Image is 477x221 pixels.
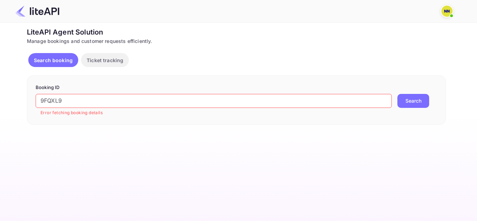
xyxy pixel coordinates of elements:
[36,94,392,108] input: Enter Booking ID (e.g., 63782194)
[27,37,446,45] div: Manage bookings and customer requests efficiently.
[87,57,123,64] p: Ticket tracking
[397,94,429,108] button: Search
[15,6,59,17] img: LiteAPI Logo
[34,57,73,64] p: Search booking
[441,6,453,17] img: N/A N/A
[27,27,446,37] div: LiteAPI Agent Solution
[41,109,387,116] p: Error fetching booking details
[36,84,437,91] p: Booking ID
